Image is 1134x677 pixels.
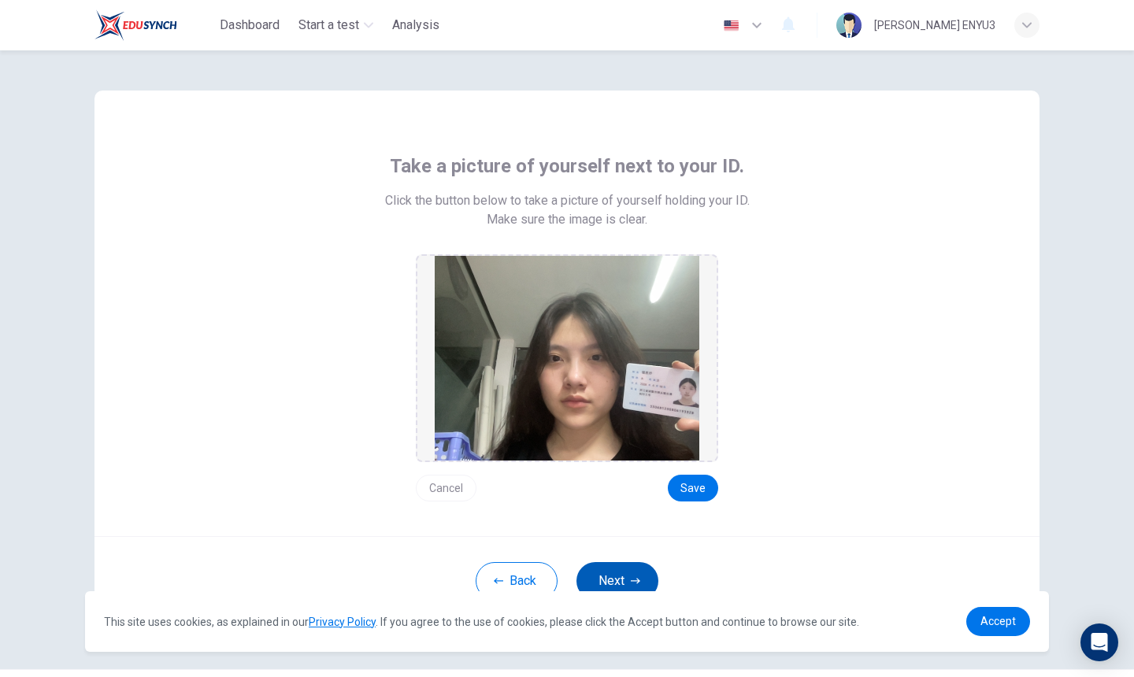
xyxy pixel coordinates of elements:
[292,11,380,39] button: Start a test
[386,11,446,39] button: Analysis
[668,475,718,501] button: Save
[298,16,359,35] span: Start a test
[836,13,862,38] img: Profile picture
[309,616,376,628] a: Privacy Policy
[85,591,1049,652] div: cookieconsent
[1080,623,1118,661] div: Open Intercom Messenger
[476,562,558,600] button: Back
[576,562,658,600] button: Next
[980,615,1016,627] span: Accept
[874,16,995,35] div: [PERSON_NAME] ENYU3
[435,256,699,461] img: preview screemshot
[220,16,280,35] span: Dashboard
[385,191,750,210] span: Click the button below to take a picture of yourself holding your ID.
[94,9,177,41] img: Rosedale logo
[392,16,439,35] span: Analysis
[390,154,744,179] span: Take a picture of yourself next to your ID.
[94,9,213,41] a: Rosedale logo
[487,210,647,229] span: Make sure the image is clear.
[966,607,1030,636] a: dismiss cookie message
[104,616,859,628] span: This site uses cookies, as explained in our . If you agree to the use of cookies, please click th...
[213,11,286,39] button: Dashboard
[416,475,476,501] button: Cancel
[721,20,741,31] img: en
